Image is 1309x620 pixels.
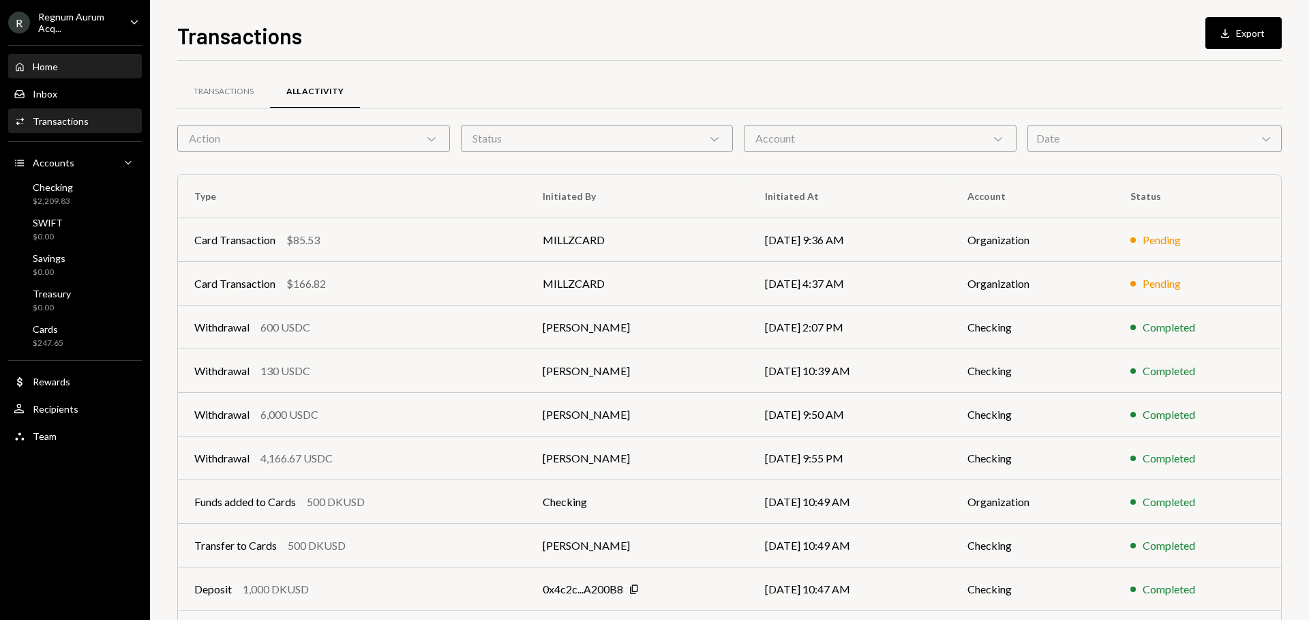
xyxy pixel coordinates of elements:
[749,306,951,349] td: [DATE] 2:07 PM
[951,437,1113,480] td: Checking
[33,338,63,349] div: $247.65
[749,175,951,218] th: Initiated At
[33,302,71,314] div: $0.00
[951,262,1113,306] td: Organization
[526,437,749,480] td: [PERSON_NAME]
[1143,363,1195,379] div: Completed
[33,196,73,207] div: $2,209.83
[178,175,526,218] th: Type
[1205,17,1282,49] button: Export
[749,480,951,524] td: [DATE] 10:49 AM
[33,376,70,387] div: Rewards
[749,524,951,567] td: [DATE] 10:49 AM
[286,232,320,248] div: $85.53
[260,319,310,336] div: 600 USDC
[951,524,1113,567] td: Checking
[526,175,749,218] th: Initiated By
[33,323,63,335] div: Cards
[194,276,275,292] div: Card Transaction
[177,74,270,109] a: Transactions
[33,403,78,415] div: Recipients
[951,480,1113,524] td: Organization
[194,581,232,597] div: Deposit
[526,524,749,567] td: [PERSON_NAME]
[33,430,57,442] div: Team
[33,231,63,243] div: $0.00
[951,567,1113,611] td: Checking
[194,494,296,510] div: Funds added to Cards
[194,86,254,98] div: Transactions
[1143,232,1181,248] div: Pending
[307,494,365,510] div: 500 DKUSD
[749,437,951,480] td: [DATE] 9:55 PM
[260,407,318,423] div: 6,000 USDC
[8,369,142,394] a: Rewards
[1114,175,1281,218] th: Status
[270,74,360,109] a: All Activity
[177,22,302,49] h1: Transactions
[8,81,142,106] a: Inbox
[288,537,346,554] div: 500 DKUSD
[33,88,57,100] div: Inbox
[8,319,142,352] a: Cards$247.65
[951,349,1113,393] td: Checking
[1143,407,1195,423] div: Completed
[8,177,142,210] a: Checking$2,209.83
[194,232,275,248] div: Card Transaction
[1143,494,1195,510] div: Completed
[8,424,142,448] a: Team
[8,150,142,175] a: Accounts
[749,262,951,306] td: [DATE] 4:37 AM
[8,54,142,78] a: Home
[749,218,951,262] td: [DATE] 9:36 AM
[194,450,250,467] div: Withdrawal
[951,306,1113,349] td: Checking
[33,157,74,168] div: Accounts
[8,248,142,281] a: Savings$0.00
[526,393,749,437] td: [PERSON_NAME]
[1027,125,1282,152] div: Date
[243,581,309,597] div: 1,000 DKUSD
[33,267,65,278] div: $0.00
[1143,450,1195,467] div: Completed
[260,450,333,467] div: 4,166.67 USDC
[8,12,30,33] div: R
[1143,537,1195,554] div: Completed
[33,288,71,299] div: Treasury
[1143,276,1181,292] div: Pending
[8,213,142,246] a: SWIFT$0.00
[33,61,58,72] div: Home
[461,125,734,152] div: Status
[526,480,749,524] td: Checking
[526,306,749,349] td: [PERSON_NAME]
[526,218,749,262] td: MILLZCARD
[194,319,250,336] div: Withdrawal
[951,393,1113,437] td: Checking
[194,537,277,554] div: Transfer to Cards
[33,252,65,264] div: Savings
[749,393,951,437] td: [DATE] 9:50 AM
[526,349,749,393] td: [PERSON_NAME]
[1143,319,1195,336] div: Completed
[749,349,951,393] td: [DATE] 10:39 AM
[194,363,250,379] div: Withdrawal
[543,581,623,597] div: 0x4c2c...A200B8
[749,567,951,611] td: [DATE] 10:47 AM
[286,276,326,292] div: $166.82
[286,86,344,98] div: All Activity
[526,262,749,306] td: MILLZCARD
[194,407,250,423] div: Withdrawal
[951,218,1113,262] td: Organization
[38,11,119,34] div: Regnum Aurum Acq...
[177,125,450,152] div: Action
[8,108,142,133] a: Transactions
[33,217,63,228] div: SWIFT
[1143,581,1195,597] div: Completed
[8,396,142,421] a: Recipients
[260,363,310,379] div: 130 USDC
[33,115,89,127] div: Transactions
[951,175,1113,218] th: Account
[33,181,73,193] div: Checking
[744,125,1017,152] div: Account
[8,284,142,316] a: Treasury$0.00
